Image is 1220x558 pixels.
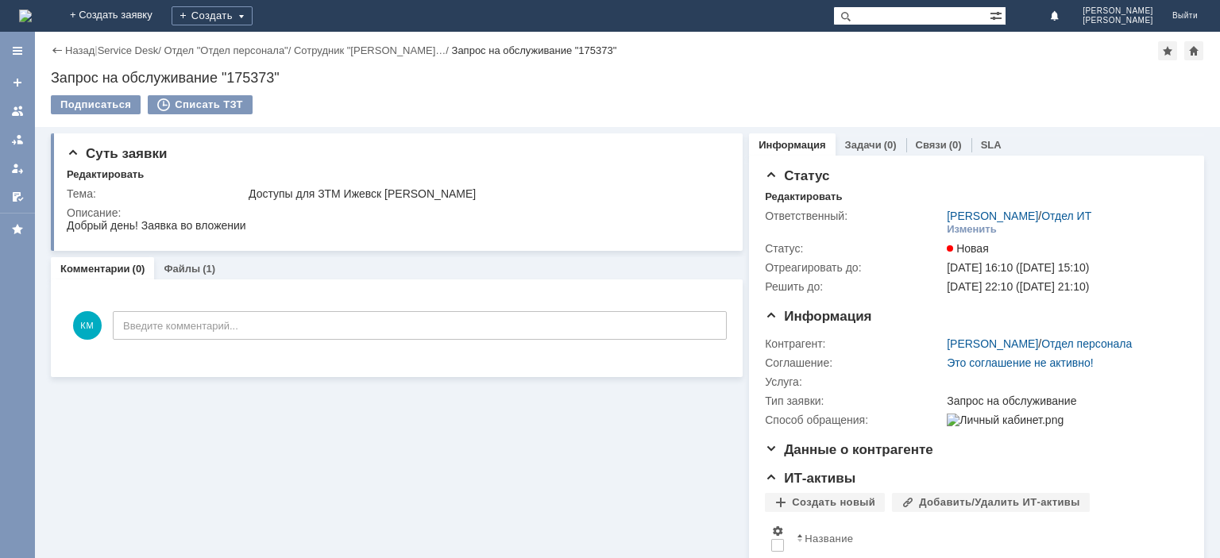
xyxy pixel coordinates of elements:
div: Услуга: [765,375,944,388]
div: (1) [203,263,215,275]
div: Ответственный: [765,210,944,222]
a: Перейти на домашнюю страницу [19,10,32,22]
div: Добавить в избранное [1158,41,1177,60]
a: Файлы [164,263,200,275]
a: Задачи [845,139,882,151]
div: Создать [172,6,253,25]
div: Изменить [947,223,997,236]
div: / [98,44,164,56]
a: Создать заявку [5,70,30,95]
div: Статус: [765,242,944,255]
a: Это соглашение не активно! [947,356,1094,369]
span: [PERSON_NAME] [1083,6,1153,16]
div: Запрос на обслуживание [947,394,1180,407]
span: Данные о контрагенте [765,442,933,457]
a: Заявки в моей ответственности [5,127,30,152]
a: Отдел "Отдел персонала" [164,44,288,56]
span: Настройки [771,525,784,537]
a: Мои заявки [5,156,30,181]
div: Отреагировать до: [765,261,944,274]
div: Редактировать [765,190,842,203]
a: [PERSON_NAME] [947,210,1038,222]
div: Тип заявки: [765,394,944,407]
span: Информация [765,309,871,324]
div: / [947,210,1091,222]
img: logo [19,10,32,22]
a: Отдел ИТ [1041,210,1091,222]
div: Название [805,533,853,545]
div: (0) [133,263,145,275]
a: Мои согласования [5,184,30,210]
a: Комментарии [60,263,130,275]
div: (0) [884,139,897,151]
a: [PERSON_NAME] [947,337,1038,350]
div: | [95,44,97,56]
img: Личный кабинет.png [947,414,1064,426]
div: Контрагент: [765,337,944,350]
div: / [947,337,1132,350]
span: Статус [765,168,829,183]
div: Редактировать [67,168,144,181]
div: Решить до: [765,280,944,293]
div: / [164,44,294,56]
a: Сотрудник "[PERSON_NAME]… [294,44,446,56]
div: Соглашение: [765,356,944,369]
a: Заявки на командах [5,98,30,124]
span: [DATE] 22:10 ([DATE] 21:10) [947,280,1089,293]
div: Способ обращения: [765,414,944,426]
a: Service Desk [98,44,159,56]
a: Информация [759,139,825,151]
a: Связи [916,139,947,151]
span: [DATE] 16:10 ([DATE] 15:10) [947,261,1089,274]
div: / [294,44,452,56]
div: Запрос на обслуживание "175373" [452,44,617,56]
div: Описание: [67,206,724,219]
a: SLA [981,139,1002,151]
div: Запрос на обслуживание "175373" [51,70,1204,86]
span: Новая [947,242,989,255]
a: Отдел персонала [1041,337,1132,350]
div: Доступы для ЗТМ Ижевск [PERSON_NAME] [249,187,720,200]
div: Сделать домашней страницей [1184,41,1203,60]
span: ИТ-активы [765,471,855,486]
span: [PERSON_NAME] [1083,16,1153,25]
a: Назад [65,44,95,56]
div: Тема: [67,187,245,200]
span: КМ [73,311,102,340]
span: Суть заявки [67,146,167,161]
span: Расширенный поиск [990,7,1006,22]
div: (0) [949,139,962,151]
